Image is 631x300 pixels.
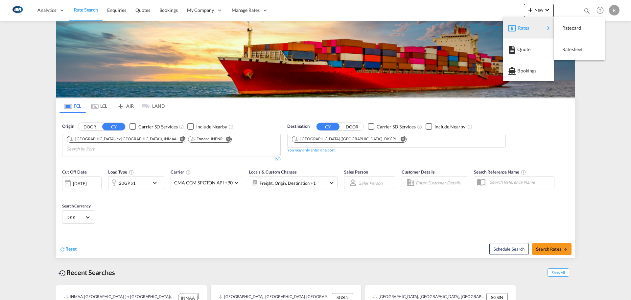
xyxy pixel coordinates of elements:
button: Quote [503,39,554,60]
div: Bookings [508,63,549,79]
span: Quote [517,43,525,56]
span: Rates [518,21,526,35]
div: Quote [508,41,549,58]
md-icon: icon-chevron-right [544,24,552,32]
button: Bookings [503,60,554,81]
span: Bookings [517,64,525,77]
